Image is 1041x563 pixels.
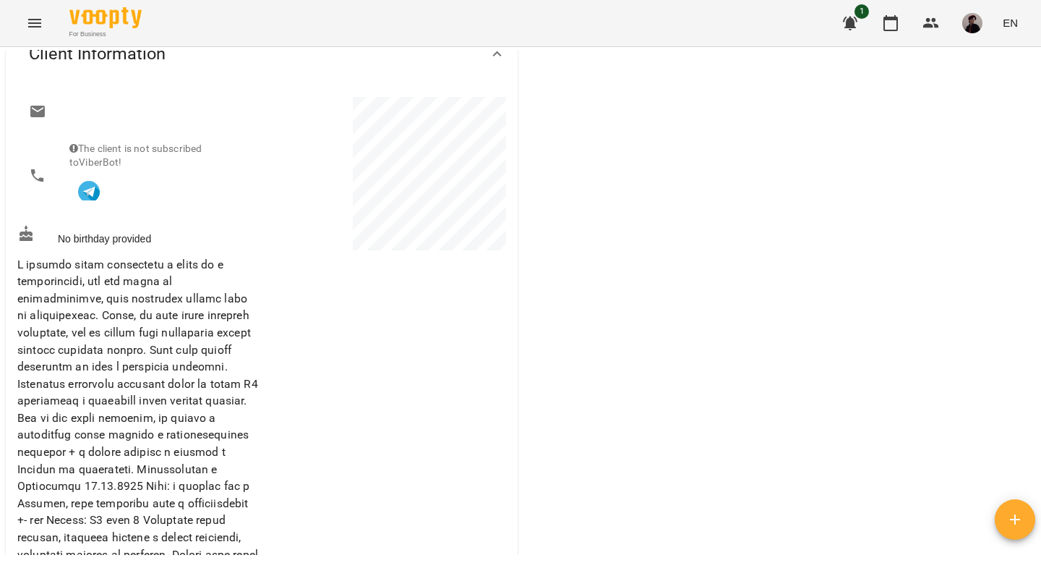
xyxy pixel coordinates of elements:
[29,43,166,65] span: Client Information
[997,9,1024,36] button: EN
[1003,15,1018,30] span: EN
[69,30,142,39] span: For Business
[69,143,202,169] span: The client is not subscribed to ViberBot!
[69,170,108,209] button: In touch with VooptyBot
[14,222,262,249] div: No birthday provided
[854,4,869,19] span: 1
[962,13,982,33] img: 7d603b6c0277b58a862e2388d03b3a1c.jpg
[69,7,142,28] img: Voopty Logo
[78,181,100,203] img: Telegram
[6,17,518,91] div: Client Information
[17,6,52,41] button: Menu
